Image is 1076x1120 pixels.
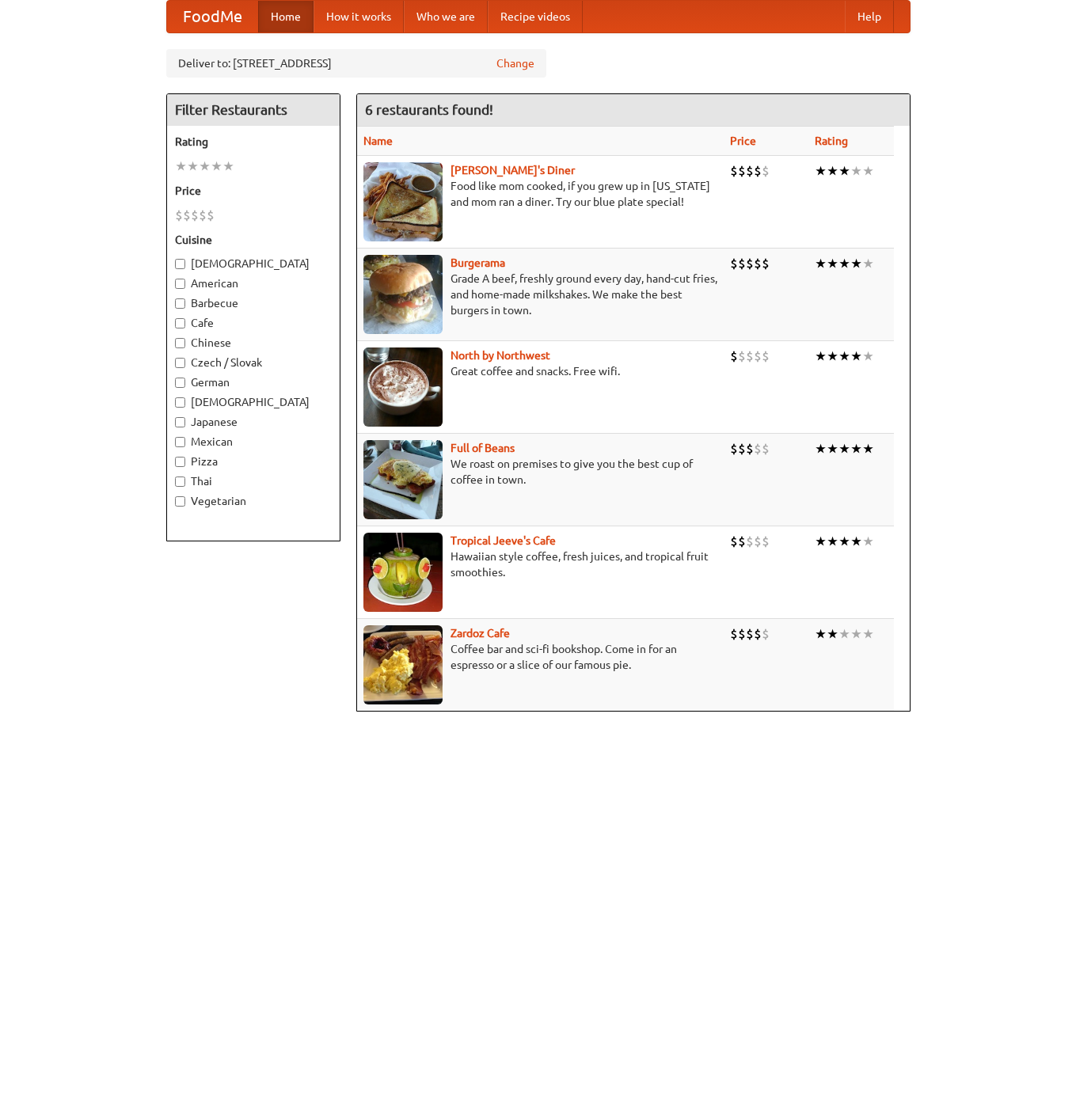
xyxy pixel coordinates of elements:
[207,207,215,224] li: $
[175,315,332,331] label: Cafe
[815,625,827,643] li: ★
[815,533,827,550] li: ★
[827,162,838,180] li: ★
[850,533,862,550] li: ★
[451,256,505,269] a: Burgerama
[850,625,862,643] li: ★
[862,255,874,272] li: ★
[862,440,874,457] li: ★
[730,440,738,457] li: $
[363,363,717,379] p: Great coffee and snacks. Free wifi.
[862,625,874,643] li: ★
[363,178,717,210] p: Food like mom cooked, if you grew up in [US_STATE] and mom ran a diner. Try our blue plate special!
[314,1,404,32] a: How it works
[365,102,493,117] ng-pluralize: 6 restaurants found!
[754,533,762,550] li: $
[815,440,827,457] li: ★
[746,162,754,180] li: $
[838,440,850,457] li: ★
[827,440,838,457] li: ★
[175,232,332,248] h5: Cuisine
[167,94,340,126] h4: Filter Restaurants
[451,627,510,640] a: Zardoz Cafe
[175,434,332,450] label: Mexican
[762,440,770,457] li: $
[175,454,332,469] label: Pizza
[730,347,738,365] li: $
[746,625,754,643] li: $
[175,275,332,291] label: American
[754,625,762,643] li: $
[175,397,185,408] input: [DEMOGRAPHIC_DATA]
[738,440,746,457] li: $
[183,207,191,224] li: $
[451,164,575,177] a: [PERSON_NAME]'s Diner
[838,533,850,550] li: ★
[762,625,770,643] li: $
[175,355,332,370] label: Czech / Slovak
[451,349,550,362] a: North by Northwest
[746,347,754,365] li: $
[827,255,838,272] li: ★
[199,158,211,175] li: ★
[175,259,185,269] input: [DEMOGRAPHIC_DATA]
[363,456,717,488] p: We roast on premises to give you the best cup of coffee in town.
[166,49,546,78] div: Deliver to: [STREET_ADDRESS]
[746,440,754,457] li: $
[754,347,762,365] li: $
[850,347,862,365] li: ★
[738,625,746,643] li: $
[199,207,207,224] li: $
[451,534,556,547] b: Tropical Jeeve's Cafe
[746,533,754,550] li: $
[815,347,827,365] li: ★
[730,135,756,147] a: Price
[167,1,258,32] a: FoodMe
[738,533,746,550] li: $
[850,440,862,457] li: ★
[815,255,827,272] li: ★
[862,533,874,550] li: ★
[363,162,443,241] img: sallys.jpg
[175,183,332,199] h5: Price
[730,533,738,550] li: $
[838,162,850,180] li: ★
[175,493,332,509] label: Vegetarian
[175,358,185,368] input: Czech / Slovak
[175,256,332,271] label: [DEMOGRAPHIC_DATA]
[827,533,838,550] li: ★
[175,295,332,311] label: Barbecue
[862,162,874,180] li: ★
[175,338,185,348] input: Chinese
[222,158,234,175] li: ★
[746,255,754,272] li: $
[815,162,827,180] li: ★
[838,255,850,272] li: ★
[451,442,515,454] a: Full of Beans
[850,255,862,272] li: ★
[175,374,332,390] label: German
[175,158,187,175] li: ★
[827,347,838,365] li: ★
[363,135,393,147] a: Name
[187,158,199,175] li: ★
[175,476,185,487] input: Thai
[258,1,314,32] a: Home
[363,533,443,612] img: jeeves.jpg
[363,549,717,580] p: Hawaiian style coffee, fresh juices, and tropical fruit smoothies.
[363,641,717,673] p: Coffee bar and sci-fi bookshop. Come in for an espresso or a slice of our famous pie.
[363,271,717,318] p: Grade A beef, freshly ground every day, hand-cut fries, and home-made milkshakes. We make the bes...
[175,414,332,430] label: Japanese
[754,255,762,272] li: $
[175,207,183,224] li: $
[363,347,443,427] img: north.jpg
[496,55,534,71] a: Change
[838,625,850,643] li: ★
[762,533,770,550] li: $
[175,279,185,289] input: American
